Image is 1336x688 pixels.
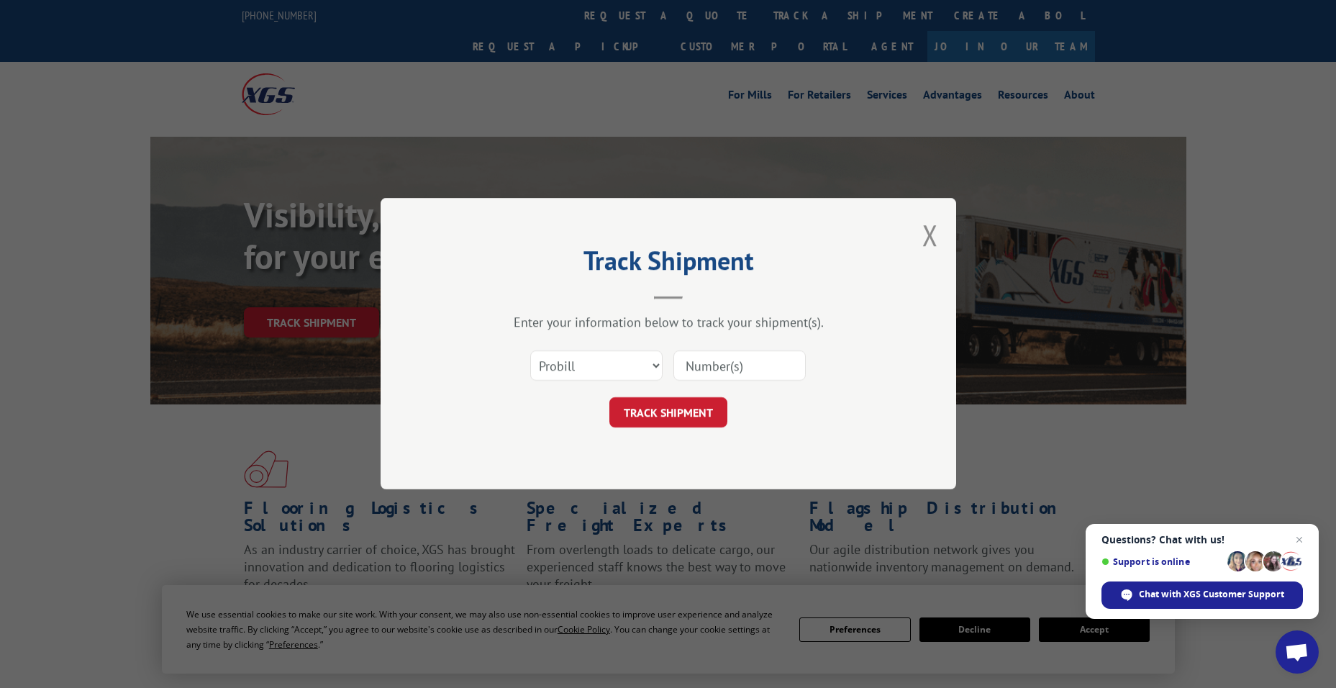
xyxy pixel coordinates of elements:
[1101,581,1303,609] div: Chat with XGS Customer Support
[1291,531,1308,548] span: Close chat
[1101,534,1303,546] span: Questions? Chat with us!
[609,398,727,428] button: TRACK SHIPMENT
[1276,630,1319,674] div: Open chat
[922,216,938,254] button: Close modal
[453,314,884,331] div: Enter your information below to track your shipment(s).
[453,250,884,278] h2: Track Shipment
[1101,556,1222,567] span: Support is online
[673,351,806,381] input: Number(s)
[1139,588,1284,601] span: Chat with XGS Customer Support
